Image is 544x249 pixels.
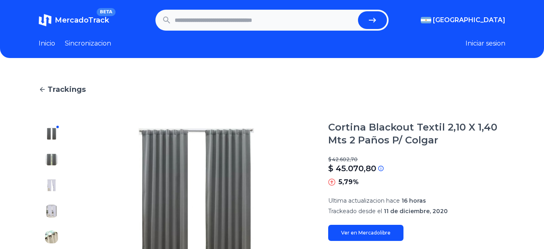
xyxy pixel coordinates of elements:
p: $ 42.602,70 [328,156,505,163]
img: Cortina Blackout Textil 2,10 X 1,40 Mts 2 Paños P/ Colgar [45,230,58,243]
span: [GEOGRAPHIC_DATA] [433,15,505,25]
span: Ultima actualizacion hace [328,197,400,204]
img: Cortina Blackout Textil 2,10 X 1,40 Mts 2 Paños P/ Colgar [45,153,58,166]
span: MercadoTrack [55,16,109,25]
a: Inicio [39,39,55,48]
span: 11 de diciembre, 2020 [384,207,448,215]
p: 5,79% [339,177,359,187]
button: [GEOGRAPHIC_DATA] [421,15,505,25]
img: Cortina Blackout Textil 2,10 X 1,40 Mts 2 Paños P/ Colgar [45,205,58,218]
span: Trackings [48,84,86,95]
img: Cortina Blackout Textil 2,10 X 1,40 Mts 2 Paños P/ Colgar [45,127,58,140]
h1: Cortina Blackout Textil 2,10 X 1,40 Mts 2 Paños P/ Colgar [328,121,505,147]
span: Trackeado desde el [328,207,382,215]
a: MercadoTrackBETA [39,14,109,27]
p: $ 45.070,80 [328,163,376,174]
a: Trackings [39,84,505,95]
a: Sincronizacion [65,39,111,48]
span: BETA [97,8,116,16]
button: Iniciar sesion [465,39,505,48]
span: 16 horas [401,197,426,204]
img: MercadoTrack [39,14,52,27]
a: Ver en Mercadolibre [328,225,403,241]
img: Cortina Blackout Textil 2,10 X 1,40 Mts 2 Paños P/ Colgar [45,179,58,192]
img: Argentina [421,17,431,23]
